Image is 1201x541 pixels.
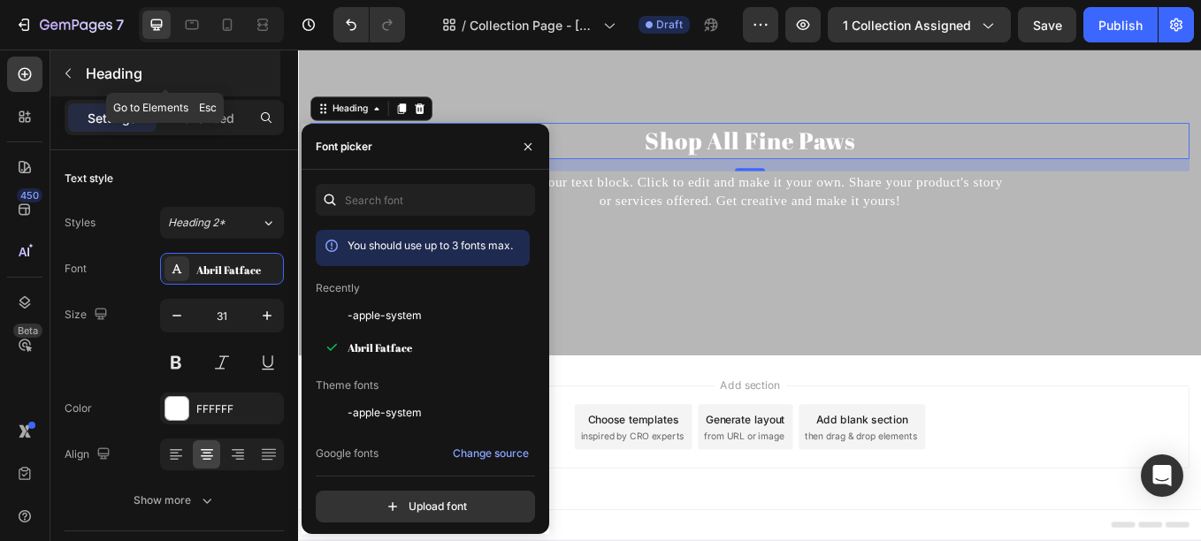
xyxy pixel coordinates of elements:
[134,491,216,509] div: Show more
[174,109,234,127] p: Advanced
[332,447,453,463] span: inspired by CRO experts
[196,401,279,417] div: FFFFFF
[477,447,571,463] span: from URL or image
[384,498,467,515] div: Upload font
[14,87,1047,128] h2: Rich Text Editor. Editing area: main
[348,308,422,324] span: -apple-system
[843,16,971,34] span: 1 collection assigned
[65,303,111,327] div: Size
[1033,18,1062,33] span: Save
[65,443,114,467] div: Align
[1098,16,1143,34] div: Publish
[65,400,92,416] div: Color
[168,215,226,231] span: Heading 2*
[88,109,137,127] p: Settings
[86,63,277,84] p: Heading
[316,377,379,393] p: Theme fonts
[479,425,572,444] div: Generate layout
[828,7,1011,42] button: 1 collection assigned
[13,324,42,338] div: Beta
[489,385,573,404] span: Add section
[17,188,42,202] div: 450
[65,484,284,516] button: Show more
[453,446,529,461] div: Change source
[470,16,596,34] span: Collection Page - [DATE] 22:06:23
[608,425,716,444] div: Add blank section
[348,239,513,252] span: You should use up to 3 fonts max.
[65,171,113,187] div: Text style
[656,17,683,33] span: Draft
[348,405,422,421] span: -apple-system
[36,62,85,78] div: Heading
[316,491,535,522] button: Upload font
[196,262,279,278] div: Abril Fatface
[340,425,448,444] div: Choose templates
[1018,7,1076,42] button: Save
[14,143,1047,191] div: This is your text block. Click to edit and make it your own. Share your product's story or servic...
[160,207,284,239] button: Heading 2*
[298,50,1201,541] iframe: Design area
[7,7,132,42] button: 7
[316,280,360,296] p: Recently
[452,443,530,464] button: Change source
[316,139,372,155] div: Font picker
[1141,454,1183,497] div: Open Intercom Messenger
[462,16,466,34] span: /
[65,261,87,277] div: Font
[16,88,1045,126] p: Shop All Fine Paws
[348,339,412,355] span: Abril Fatface
[595,447,727,463] span: then drag & drop elements
[116,14,124,35] p: 7
[1083,7,1158,42] button: Publish
[65,215,96,231] div: Styles
[333,7,405,42] div: Undo/Redo
[316,446,379,461] p: Google fonts
[316,184,535,216] input: Search font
